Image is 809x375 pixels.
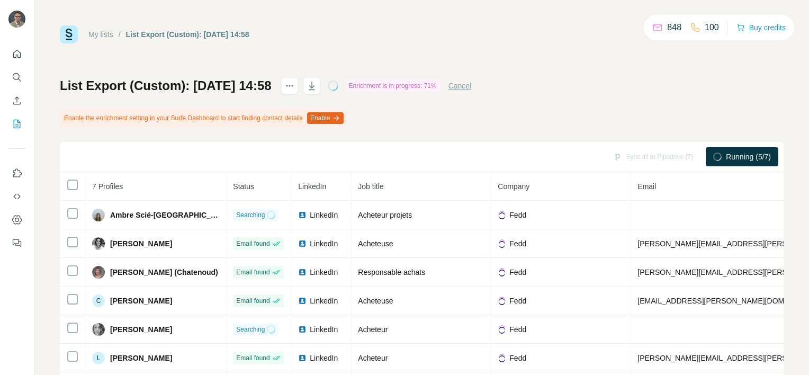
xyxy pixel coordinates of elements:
[233,182,254,191] span: Status
[637,182,656,191] span: Email
[8,11,25,28] img: Avatar
[110,296,172,306] span: [PERSON_NAME]
[8,68,25,87] button: Search
[110,238,172,249] span: [PERSON_NAME]
[298,268,307,276] img: LinkedIn logo
[298,211,307,219] img: LinkedIn logo
[8,210,25,229] button: Dashboard
[92,266,105,279] img: Avatar
[88,30,113,39] a: My lists
[298,325,307,334] img: LinkedIn logo
[298,297,307,305] img: LinkedIn logo
[310,267,338,278] span: LinkedIn
[509,324,526,335] span: Fedd
[736,20,786,35] button: Buy credits
[509,238,526,249] span: Fedd
[358,211,412,219] span: Acheteur projets
[498,268,506,276] img: company-logo
[110,324,172,335] span: [PERSON_NAME]
[92,294,105,307] div: C
[236,325,265,334] span: Searching
[281,77,298,94] button: actions
[126,29,249,40] div: List Export (Custom): [DATE] 14:58
[8,114,25,133] button: My lists
[358,354,388,362] span: Acheteur
[236,267,269,277] span: Email found
[310,296,338,306] span: LinkedIn
[509,296,526,306] span: Fedd
[498,297,506,305] img: company-logo
[60,77,272,94] h1: List Export (Custom): [DATE] 14:58
[509,353,526,363] span: Fedd
[310,238,338,249] span: LinkedIn
[298,354,307,362] img: LinkedIn logo
[705,21,719,34] p: 100
[448,81,472,91] button: Cancel
[346,79,440,92] div: Enrichment is in progress: 71%
[358,268,425,276] span: Responsable achats
[119,29,121,40] li: /
[498,182,529,191] span: Company
[110,210,220,220] span: Ambre Scié-[GEOGRAPHIC_DATA]
[92,323,105,336] img: Avatar
[8,44,25,64] button: Quick start
[60,109,346,127] div: Enable the enrichment setting in your Surfe Dashboard to start finding contact details
[236,296,269,306] span: Email found
[110,353,172,363] span: [PERSON_NAME]
[236,239,269,248] span: Email found
[298,182,326,191] span: LinkedIn
[498,211,506,219] img: company-logo
[310,324,338,335] span: LinkedIn
[236,353,269,363] span: Email found
[8,164,25,183] button: Use Surfe on LinkedIn
[358,239,393,248] span: Acheteuse
[92,237,105,250] img: Avatar
[92,209,105,221] img: Avatar
[8,187,25,206] button: Use Surfe API
[92,352,105,364] div: L
[60,25,78,43] img: Surfe Logo
[726,151,771,162] span: Running (5/7)
[236,210,265,220] span: Searching
[498,325,506,334] img: company-logo
[667,21,681,34] p: 848
[110,267,218,278] span: [PERSON_NAME] (Chatenoud)
[298,239,307,248] img: LinkedIn logo
[509,267,526,278] span: Fedd
[358,325,388,334] span: Acheteur
[358,182,383,191] span: Job title
[92,182,123,191] span: 7 Profiles
[498,239,506,248] img: company-logo
[509,210,526,220] span: Fedd
[8,91,25,110] button: Enrich CSV
[307,112,344,124] button: Enable
[310,353,338,363] span: LinkedIn
[498,354,506,362] img: company-logo
[358,297,393,305] span: Acheteuse
[8,234,25,253] button: Feedback
[310,210,338,220] span: LinkedIn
